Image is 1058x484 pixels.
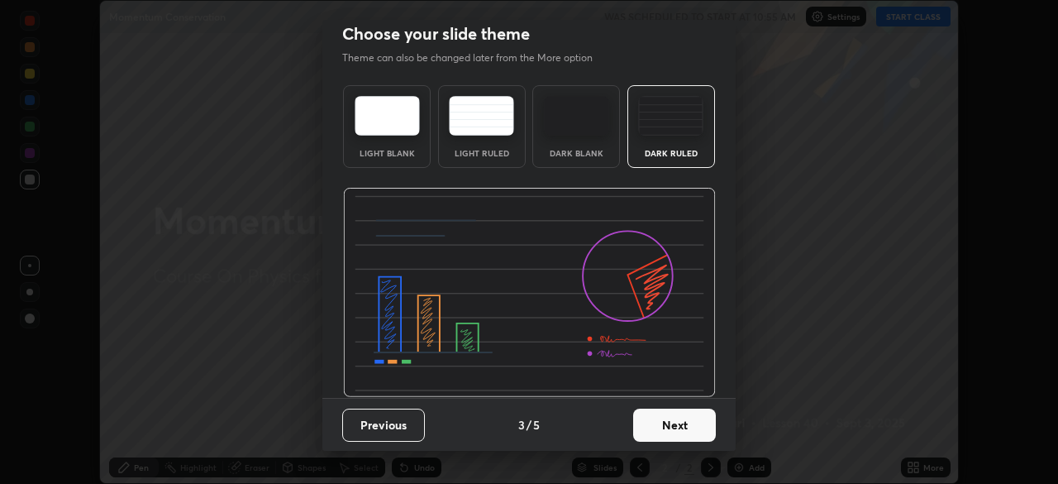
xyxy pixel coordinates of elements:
h4: 5 [533,416,540,434]
div: Dark Ruled [638,149,704,157]
h2: Choose your slide theme [342,23,530,45]
img: darkRuledThemeBanner.864f114c.svg [343,188,716,398]
button: Previous [342,409,425,442]
h4: 3 [518,416,525,434]
img: lightTheme.e5ed3b09.svg [355,96,420,136]
img: darkRuledTheme.de295e13.svg [638,96,703,136]
div: Light Blank [354,149,420,157]
button: Next [633,409,716,442]
img: lightRuledTheme.5fabf969.svg [449,96,514,136]
div: Dark Blank [543,149,609,157]
img: darkTheme.f0cc69e5.svg [544,96,609,136]
h4: / [527,416,531,434]
div: Light Ruled [449,149,515,157]
p: Theme can also be changed later from the More option [342,50,610,65]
